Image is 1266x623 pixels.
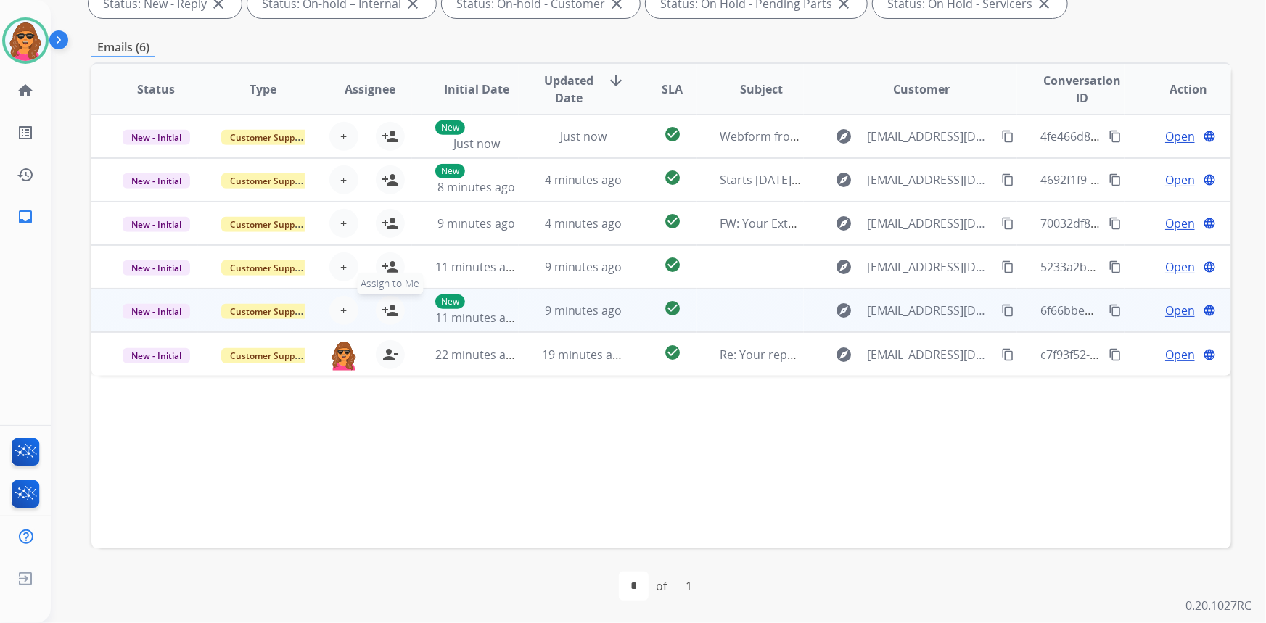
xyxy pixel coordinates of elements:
[329,340,358,371] img: agent-avatar
[340,215,347,232] span: +
[123,348,190,363] span: New - Initial
[664,125,681,143] mat-icon: check_circle
[836,346,853,363] mat-icon: explore
[329,296,358,325] button: +
[435,164,465,178] p: New
[435,310,519,326] span: 11 minutes ago
[1109,260,1122,273] mat-icon: content_copy
[664,169,681,186] mat-icon: check_circle
[453,136,500,152] span: Just now
[1165,302,1195,319] span: Open
[1203,130,1216,143] mat-icon: language
[1109,130,1122,143] mat-icon: content_copy
[357,273,423,294] span: Assign to Me
[1040,172,1255,188] span: 4692f1f9-cd62-4282-b367-cc26d8e8fb3c
[868,171,994,189] span: [EMAIL_ADDRESS][DOMAIN_NAME]
[382,171,399,189] mat-icon: person_add
[382,215,399,232] mat-icon: person_add
[435,120,465,135] p: New
[836,215,853,232] mat-icon: explore
[662,81,683,98] span: SLA
[221,217,316,232] span: Customer Support
[221,130,316,145] span: Customer Support
[656,577,667,595] div: of
[868,346,994,363] span: [EMAIL_ADDRESS][DOMAIN_NAME]
[1001,173,1014,186] mat-icon: content_copy
[382,346,399,363] mat-icon: person_remove
[674,572,704,601] div: 1
[664,256,681,273] mat-icon: check_circle
[545,259,622,275] span: 9 minutes ago
[1040,215,1264,231] span: 70032df8-241c-467a-bcea-6dad6b45467d
[1109,304,1122,317] mat-icon: content_copy
[340,302,347,319] span: +
[545,172,622,188] span: 4 minutes ago
[123,173,190,189] span: New - Initial
[221,348,316,363] span: Customer Support
[868,128,994,145] span: [EMAIL_ADDRESS][DOMAIN_NAME]
[720,172,1049,188] span: Starts [DATE]: Upgrade In-Store + Get a $100 Trade-In Bonus
[1203,304,1216,317] mat-icon: language
[836,258,853,276] mat-icon: explore
[664,213,681,230] mat-icon: check_circle
[560,128,607,144] span: Just now
[17,208,34,226] mat-icon: inbox
[720,347,967,363] span: Re: Your repaired product is ready for pickup
[1109,173,1122,186] mat-icon: content_copy
[664,300,681,317] mat-icon: check_circle
[1165,128,1195,145] span: Open
[123,260,190,276] span: New - Initial
[1165,346,1195,363] span: Open
[1203,260,1216,273] mat-icon: language
[221,173,316,189] span: Customer Support
[123,217,190,232] span: New - Initial
[221,260,316,276] span: Customer Support
[868,302,994,319] span: [EMAIL_ADDRESS][DOMAIN_NAME]
[1040,302,1265,318] span: 6f66bbee-7bec-4905-87a2-92d3383b41dd
[1040,259,1265,275] span: 5233a2be-0d66-426f-8041-84b7d3d66e64
[17,124,34,141] mat-icon: list_alt
[17,166,34,183] mat-icon: history
[1165,171,1195,189] span: Open
[542,347,626,363] span: 19 minutes ago
[340,171,347,189] span: +
[137,81,175,98] span: Status
[1203,348,1216,361] mat-icon: language
[545,302,622,318] span: 9 minutes ago
[894,81,950,98] span: Customer
[250,81,276,98] span: Type
[542,72,596,107] span: Updated Date
[376,296,405,325] button: Assign to Me
[836,302,853,319] mat-icon: explore
[1185,597,1251,614] p: 0.20.1027RC
[1040,128,1258,144] span: 4fe466d8-8e5c-4f61-b417-cc2ba134a614
[1001,130,1014,143] mat-icon: content_copy
[17,82,34,99] mat-icon: home
[435,347,519,363] span: 22 minutes ago
[123,130,190,145] span: New - Initial
[545,215,622,231] span: 4 minutes ago
[221,304,316,319] span: Customer Support
[437,179,515,195] span: 8 minutes ago
[345,81,395,98] span: Assignee
[1165,215,1195,232] span: Open
[1040,72,1123,107] span: Conversation ID
[1125,64,1231,115] th: Action
[836,128,853,145] mat-icon: explore
[1001,260,1014,273] mat-icon: content_copy
[5,20,46,61] img: avatar
[836,171,853,189] mat-icon: explore
[444,81,509,98] span: Initial Date
[435,259,519,275] span: 11 minutes ago
[435,294,465,309] p: New
[1001,304,1014,317] mat-icon: content_copy
[720,215,878,231] span: FW: Your Extend Virtual Card
[329,122,358,151] button: +
[340,258,347,276] span: +
[382,128,399,145] mat-icon: person_add
[329,165,358,194] button: +
[329,252,358,281] button: +
[664,344,681,361] mat-icon: check_circle
[868,258,994,276] span: [EMAIL_ADDRESS][DOMAIN_NAME]
[1109,217,1122,230] mat-icon: content_copy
